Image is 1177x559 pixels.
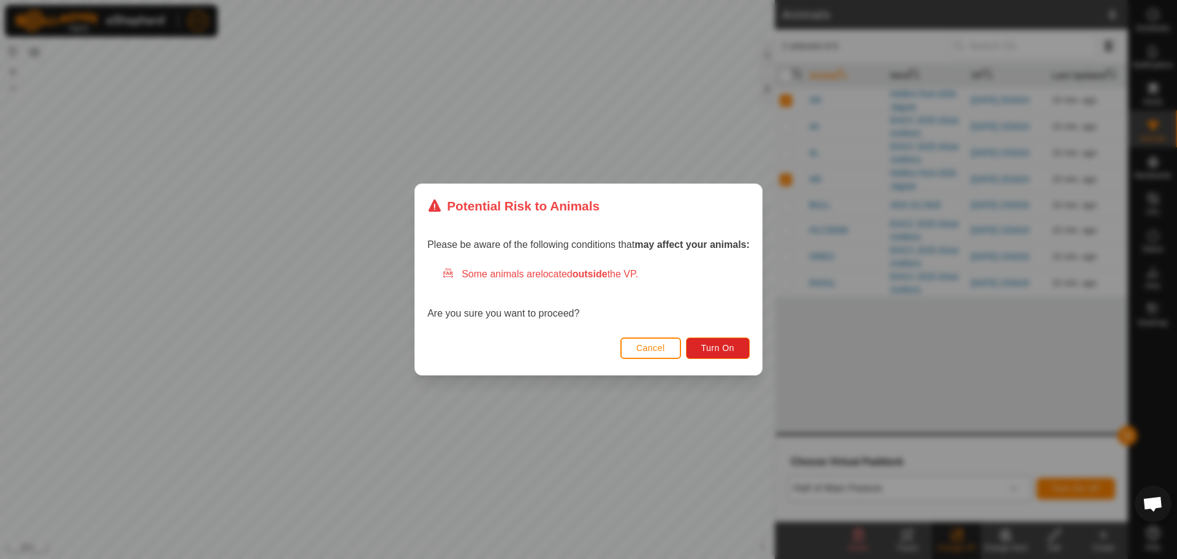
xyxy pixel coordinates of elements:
span: Cancel [636,343,665,353]
div: Are you sure you want to proceed? [427,267,750,321]
button: Cancel [620,337,681,359]
a: Open chat [1135,485,1171,522]
button: Turn On [686,337,750,359]
span: Turn On [701,343,734,353]
div: Some animals are [442,267,750,282]
div: Potential Risk to Animals [427,196,600,215]
strong: may affect your animals: [634,239,750,250]
strong: outside [573,269,608,279]
span: located the VP. [541,269,638,279]
span: Please be aware of the following conditions that [427,239,750,250]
